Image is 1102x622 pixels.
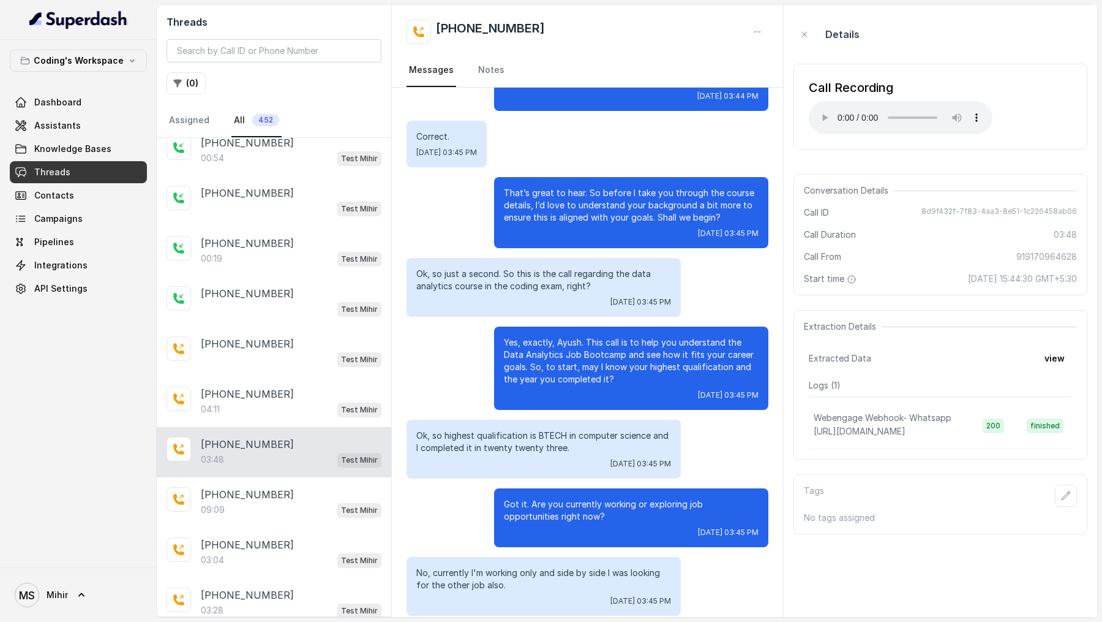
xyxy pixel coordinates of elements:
[341,454,378,466] p: Test Mihir
[804,320,881,333] span: Extraction Details
[436,20,545,44] h2: [PHONE_NUMBER]
[407,54,456,87] a: Messages
[416,148,477,157] span: [DATE] 03:45 PM
[504,498,759,523] p: Got it. Are you currently working or exploring job opportunities right now?
[804,229,856,241] span: Call Duration
[34,259,88,271] span: Integrations
[10,578,147,612] a: Mihir
[921,207,1077,219] span: 8d9f432f-7f83-4aa3-8e51-1c226458ab06
[968,273,1077,285] span: [DATE] 15:44:30 GMT+5:30
[804,251,841,263] span: Call From
[610,459,671,469] span: [DATE] 03:45 PM
[34,283,88,295] span: API Settings
[201,252,222,265] p: 00:19
[416,430,671,454] p: Ok, so highest qualification is BTECH in computer science and I completed it in twenty twenty three.
[47,589,68,601] span: Mihir
[167,72,206,94] button: (0)
[1037,347,1072,370] button: view
[34,236,74,248] span: Pipelines
[34,119,81,132] span: Assistants
[983,419,1004,433] span: 200
[19,589,35,602] text: MS
[201,387,294,401] p: [PHONE_NUMBER]
[341,555,378,567] p: Test Mihir
[809,79,992,96] div: Call Recording
[34,53,124,68] p: Coding's Workspace
[10,115,147,137] a: Assistants
[697,91,759,101] span: [DATE] 03:44 PM
[814,426,905,436] span: [URL][DOMAIN_NAME]
[341,605,378,617] p: Test Mihir
[698,528,759,537] span: [DATE] 03:45 PM
[10,161,147,183] a: Threads
[610,596,671,606] span: [DATE] 03:45 PM
[407,54,768,87] nav: Tabs
[34,189,74,202] span: Contacts
[1027,419,1063,433] span: finished
[201,487,294,502] p: [PHONE_NUMBER]
[416,131,477,143] p: Correct.
[610,297,671,307] span: [DATE] 03:45 PM
[416,268,671,292] p: Ok, so just a second. So this is the call regarding the data analytics course in the coding exam,...
[167,15,381,29] h2: Threads
[1016,251,1077,263] span: 919170964628
[201,437,294,452] p: [PHONE_NUMBER]
[341,253,378,265] p: Test Mihir
[201,286,294,301] p: [PHONE_NUMBER]
[201,504,225,516] p: 09:09
[201,186,294,200] p: [PHONE_NUMBER]
[10,208,147,230] a: Campaigns
[201,604,223,616] p: 03:28
[416,567,671,591] p: No, currently I'm working only and side by side I was looking for the other job also.
[476,54,507,87] a: Notes
[201,152,224,164] p: 00:54
[29,10,128,29] img: light.svg
[825,27,860,42] p: Details
[1054,229,1077,241] span: 03:48
[231,104,282,137] a: All452
[504,336,759,385] p: Yes, exactly, Ayush. This call is to help you understand the Data Analytics Job Bootcamp and see ...
[10,138,147,160] a: Knowledge Bases
[804,273,859,285] span: Start time
[167,104,381,137] nav: Tabs
[10,231,147,253] a: Pipelines
[34,96,81,108] span: Dashboard
[341,404,378,416] p: Test Mihir
[201,537,294,552] p: [PHONE_NUMBER]
[201,236,294,251] p: [PHONE_NUMBER]
[809,352,871,365] span: Extracted Data
[504,187,759,224] p: That’s great to hear. So before I take you through the course details, I’d love to understand you...
[201,403,220,415] p: 04:11
[804,512,1077,524] p: No tags assigned
[809,101,992,134] audio: Your browser does not support the audio element.
[804,207,829,219] span: Call ID
[10,50,147,72] button: Coding's Workspace
[201,135,294,150] p: [PHONE_NUMBER]
[34,166,70,178] span: Threads
[201,336,294,351] p: [PHONE_NUMBER]
[698,229,759,238] span: [DATE] 03:45 PM
[804,485,824,507] p: Tags
[804,184,893,197] span: Conversation Details
[201,453,224,466] p: 03:48
[167,39,381,63] input: Search by Call ID or Phone Number
[34,213,83,225] span: Campaigns
[34,143,111,155] span: Knowledge Bases
[341,153,378,165] p: Test Mihir
[341,303,378,316] p: Test Mihir
[341,354,378,366] p: Test Mihir
[167,104,212,137] a: Assigned
[10,184,147,207] a: Contacts
[252,114,279,126] span: 452
[341,504,378,517] p: Test Mihir
[698,390,759,400] span: [DATE] 03:45 PM
[814,412,951,424] p: Webengage Webhook- Whatsapp
[201,554,224,566] p: 03:04
[201,588,294,602] p: [PHONE_NUMBER]
[341,203,378,215] p: Test Mihir
[10,91,147,113] a: Dashboard
[10,254,147,276] a: Integrations
[10,278,147,300] a: API Settings
[809,379,1072,392] p: Logs ( 1 )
